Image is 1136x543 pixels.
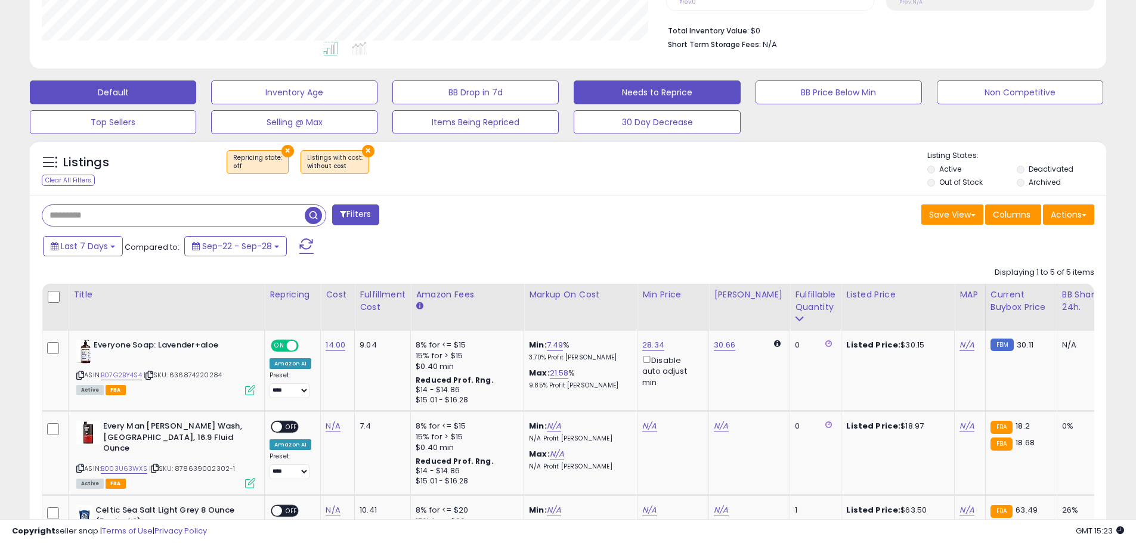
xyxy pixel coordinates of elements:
a: N/A [959,339,974,351]
span: Repricing state : [233,153,282,171]
span: 18.2 [1016,420,1030,432]
a: N/A [550,448,564,460]
b: Min: [529,420,547,432]
a: 14.00 [326,339,345,351]
a: N/A [326,504,340,516]
b: Reduced Prof. Rng. [416,375,494,385]
b: Every Man [PERSON_NAME] Wash, [GEOGRAPHIC_DATA], 16.9 Fluid Ounce [103,421,248,457]
a: 28.34 [642,339,664,351]
li: $0 [668,23,1085,37]
small: FBA [990,505,1013,518]
div: % [529,340,628,362]
label: Deactivated [1029,164,1073,174]
button: Top Sellers [30,110,196,134]
label: Active [939,164,961,174]
a: N/A [714,420,728,432]
div: 8% for <= $15 [416,421,515,432]
button: Filters [332,204,379,225]
div: Disable auto adjust min [642,353,699,388]
h5: Listings [63,154,109,171]
div: 1 [795,505,832,516]
small: FBM [990,339,1014,351]
span: All listings currently available for purchase on Amazon [76,479,104,489]
a: N/A [547,504,561,516]
span: FBA [106,479,126,489]
div: Markup on Cost [529,288,632,301]
div: $18.97 [846,421,945,432]
span: All listings currently available for purchase on Amazon [76,385,104,395]
span: OFF [282,506,301,516]
span: OFF [282,422,301,432]
span: | SKU: 636874220284 [144,370,222,380]
a: Privacy Policy [154,525,207,536]
div: 26% [1062,505,1101,516]
i: Calculated using Dynamic Max Price. [774,340,781,347]
b: Everyone Soap: Lavender+aloe [94,340,239,354]
div: 7.4 [360,421,401,432]
b: Short Term Storage Fees: [668,39,761,49]
div: $14 - $14.86 [416,466,515,476]
label: Archived [1029,177,1061,187]
div: 8% for <= $20 [416,505,515,516]
div: Clear All Filters [42,175,95,186]
div: Fulfillment Cost [360,288,406,314]
button: Save View [921,204,983,225]
img: 313stP3EtWL._SL40_.jpg [76,421,100,445]
div: $14 - $14.86 [416,385,515,395]
a: B003U63WXS [101,464,147,474]
div: ASIN: [76,421,255,487]
a: Terms of Use [102,525,153,536]
div: Fulfillable Quantity [795,288,836,314]
small: FBA [990,421,1013,434]
div: 0 [795,340,832,350]
button: Columns [985,204,1041,225]
div: $0.40 min [416,361,515,372]
div: Preset: [270,371,311,398]
div: $30.15 [846,340,945,350]
div: 8% for <= $15 [416,340,515,350]
a: N/A [714,504,728,516]
div: % [529,368,628,390]
button: × [362,145,374,157]
div: 9.04 [360,340,401,350]
label: Out of Stock [939,177,983,187]
div: N/A [1062,340,1101,350]
a: 30.66 [714,339,735,351]
div: 15% for > $15 [416,432,515,442]
b: Listed Price: [846,420,900,432]
span: Columns [993,209,1030,221]
span: 18.68 [1016,437,1035,448]
span: Compared to: [125,241,179,253]
button: Needs to Reprice [574,80,740,104]
b: Min: [529,339,547,350]
div: Displaying 1 to 5 of 5 items [995,267,1094,278]
a: B07G2BY4S4 [101,370,142,380]
div: ASIN: [76,340,255,394]
div: Current Buybox Price [990,288,1052,314]
div: $15.01 - $16.28 [416,395,515,405]
div: Min Price [642,288,704,301]
div: Amazon AI [270,439,311,450]
span: ON [272,341,287,351]
div: 15% for > $15 [416,350,515,361]
div: Cost [326,288,349,301]
a: N/A [959,504,974,516]
div: Amazon Fees [416,288,519,301]
p: 9.85% Profit [PERSON_NAME] [529,381,628,390]
button: Inventory Age [211,80,377,104]
b: Min: [529,504,547,516]
div: Repricing [270,288,315,301]
b: Celtic Sea Salt Light Grey 8 Ounce (Pack of 6) [95,505,240,530]
b: Max: [529,367,550,378]
span: 63.49 [1016,504,1038,516]
div: Amazon AI [270,358,311,369]
p: Listing States: [927,150,1106,162]
b: Listed Price: [846,504,900,516]
button: Selling @ Max [211,110,377,134]
button: BB Drop in 7d [392,80,559,104]
div: Preset: [270,452,311,479]
span: 30.11 [1017,339,1033,350]
b: Max: [529,448,550,460]
a: N/A [642,504,657,516]
small: FBA [990,437,1013,451]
